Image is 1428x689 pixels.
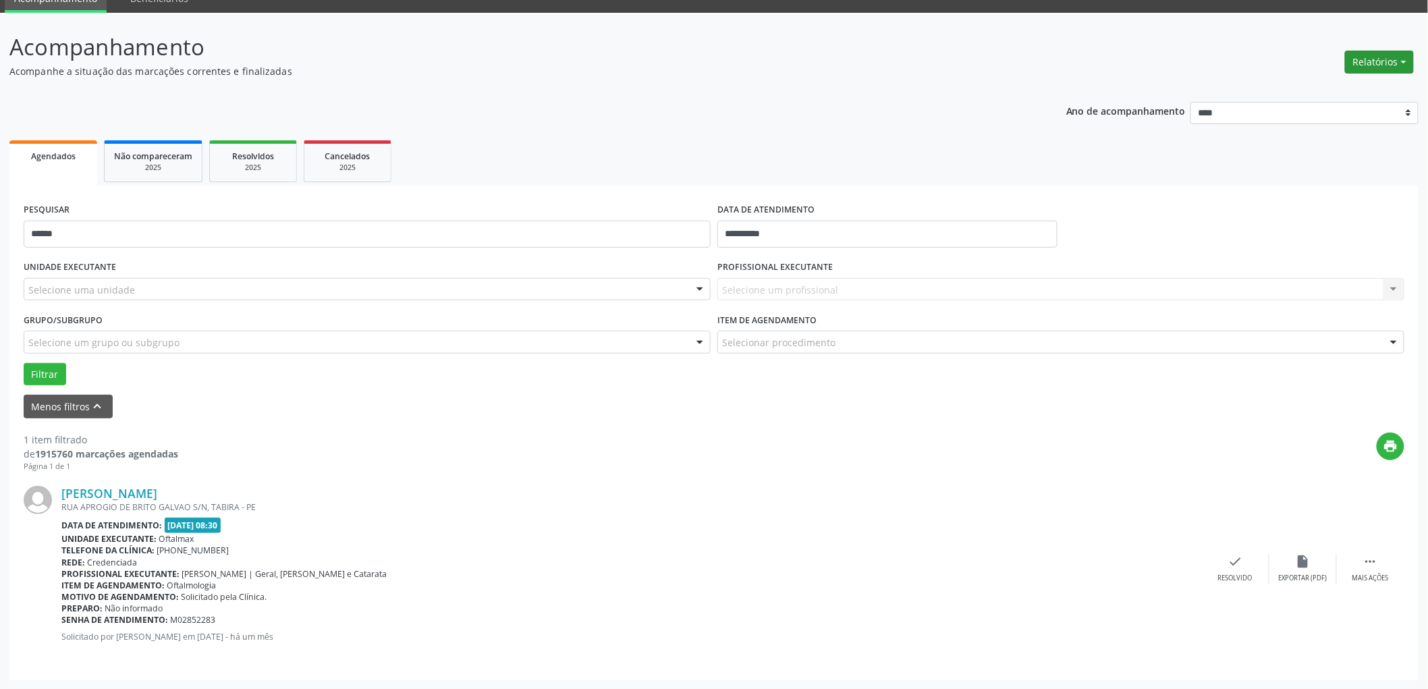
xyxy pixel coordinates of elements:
b: Rede: [61,557,85,568]
b: Senha de atendimento: [61,614,168,626]
button: Relatórios [1345,51,1414,74]
div: 2025 [114,163,192,173]
label: Grupo/Subgrupo [24,310,103,331]
span: Selecione uma unidade [28,283,135,297]
div: de [24,447,178,461]
label: UNIDADE EXECUTANTE [24,257,116,278]
div: Página 1 de 1 [24,461,178,472]
b: Data de atendimento: [61,520,162,531]
span: Oftalmologia [167,580,217,591]
b: Preparo: [61,603,103,614]
span: Resolvidos [232,150,274,162]
div: Mais ações [1352,574,1389,583]
strong: 1915760 marcações agendadas [35,447,178,460]
div: 1 item filtrado [24,433,178,447]
button: Filtrar [24,363,66,386]
div: 2025 [219,163,287,173]
span: M02852283 [171,614,216,626]
p: Acompanhamento [9,30,996,64]
span: Oftalmax [159,533,194,545]
i:  [1363,554,1378,569]
span: Selecione um grupo ou subgrupo [28,335,180,350]
button: Menos filtroskeyboard_arrow_up [24,395,113,418]
i: check [1228,554,1243,569]
label: DATA DE ATENDIMENTO [717,200,815,221]
i: keyboard_arrow_up [90,399,105,414]
span: [PHONE_NUMBER] [157,545,229,556]
div: RUA APROGIO DE BRITO GALVAO S/N, TABIRA - PE [61,501,1202,513]
b: Profissional executante: [61,568,180,580]
span: [PERSON_NAME] | Geral, [PERSON_NAME] e Catarata [182,568,387,580]
span: Cancelados [325,150,370,162]
b: Unidade executante: [61,533,157,545]
img: img [24,486,52,514]
i: print [1383,439,1398,453]
span: Selecionar procedimento [722,335,835,350]
button: print [1377,433,1404,460]
p: Acompanhe a situação das marcações correntes e finalizadas [9,64,996,78]
label: PROFISSIONAL EXECUTANTE [717,257,833,278]
div: 2025 [314,163,381,173]
p: Solicitado por [PERSON_NAME] em [DATE] - há um mês [61,631,1202,642]
p: Ano de acompanhamento [1066,102,1186,119]
div: Resolvido [1218,574,1253,583]
span: [DATE] 08:30 [165,518,221,533]
label: Item de agendamento [717,310,817,331]
span: Solicitado pela Clínica. [182,591,267,603]
span: Credenciada [88,557,138,568]
b: Motivo de agendamento: [61,591,179,603]
span: Não informado [105,603,163,614]
b: Item de agendamento: [61,580,165,591]
span: Não compareceram [114,150,192,162]
label: PESQUISAR [24,200,70,221]
i: insert_drive_file [1296,554,1311,569]
b: Telefone da clínica: [61,545,155,556]
span: Agendados [31,150,76,162]
a: [PERSON_NAME] [61,486,157,501]
div: Exportar (PDF) [1279,574,1327,583]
